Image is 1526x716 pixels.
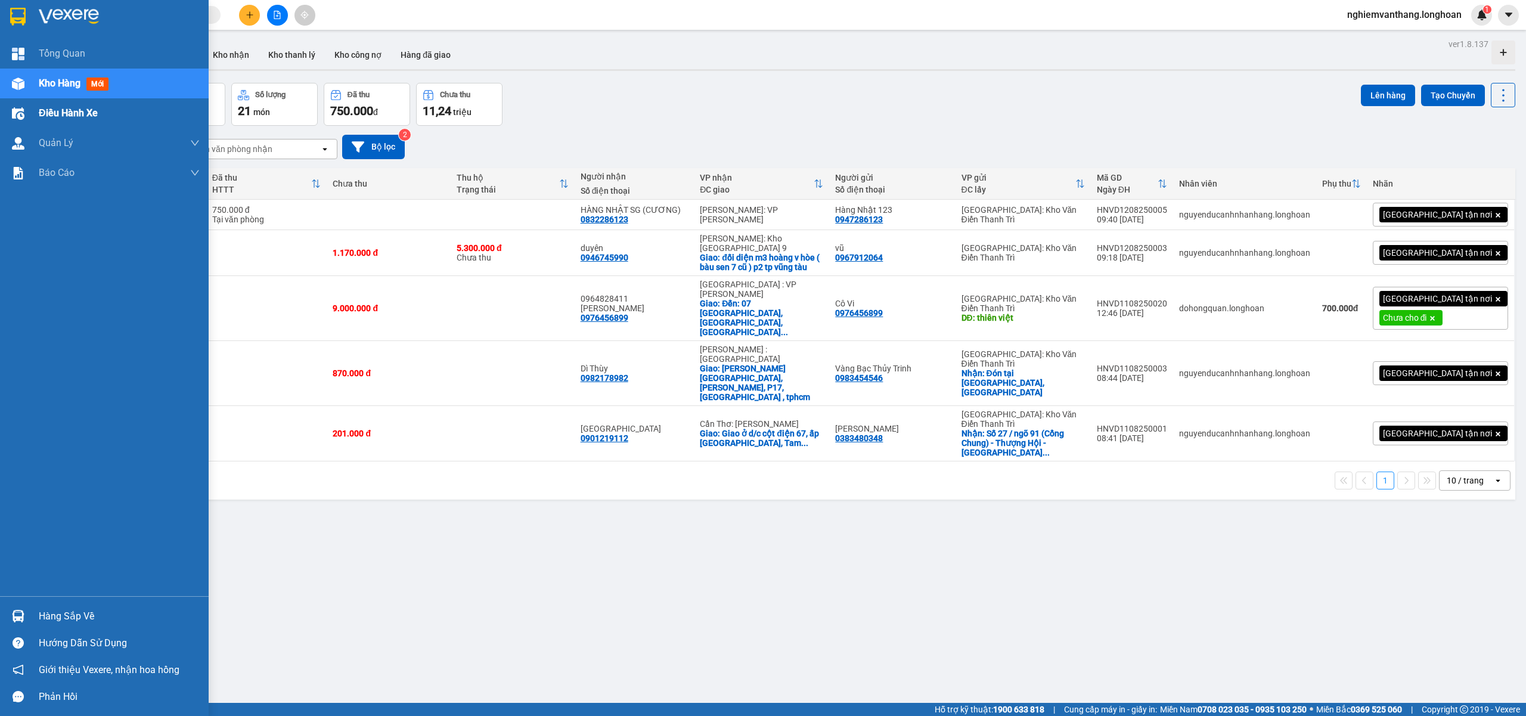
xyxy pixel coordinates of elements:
span: nghiemvanthang.longhoan [1338,7,1471,22]
sup: 2 [399,129,411,141]
div: HNVD1108250020 [1097,299,1167,308]
sup: 1 [1483,5,1491,14]
span: file-add [273,11,281,19]
div: Trạng thái [457,185,559,194]
div: 5.300.000 đ [457,243,569,253]
svg: open [1493,476,1503,485]
button: Lên hàng [1361,85,1415,106]
div: Nhận: Số 27 / ngõ 91 (Cổng Chung) - Thượng Hội - Tân Hội - Đan Phượng - Hà Nội! [961,429,1085,457]
div: HNVD1208250003 [1097,243,1167,253]
span: question-circle [13,637,24,649]
div: 0967912064 [835,253,883,262]
strong: 700.000 đ [1322,303,1358,313]
button: Bộ lọc [342,135,405,159]
div: 9.000.000 đ [333,303,445,313]
span: ... [1043,448,1050,457]
div: DĐ: thiên việt [961,313,1085,323]
img: dashboard-icon [12,48,24,60]
span: mới [86,78,108,91]
div: Nhân viên [1179,179,1310,188]
th: Toggle SortBy [694,168,829,200]
img: warehouse-icon [12,610,24,622]
div: [GEOGRAPHIC_DATA]: Kho Văn Điển Thanh Trì [961,294,1085,313]
div: MỸ TIÊN [581,424,688,433]
div: 0383480348 [835,433,883,443]
div: Giao: chung cư An lộc, Nguyễn Oanh, P17, Quận Gò Vấp , tphcm [700,364,823,402]
span: 750.000 [330,104,373,118]
div: Ngày ĐH [1097,185,1158,194]
div: Chọn văn phòng nhận [190,143,272,155]
span: message [13,691,24,702]
div: [GEOGRAPHIC_DATA]: Kho Văn Điển Thanh Trì [961,243,1085,262]
div: ver 1.8.137 [1449,38,1488,51]
div: Dì Thùy [581,364,688,373]
th: Toggle SortBy [451,168,575,200]
div: Nhận: Đón tại bến xe phúc yên, vĩnh phúc [961,368,1085,397]
div: Phản hồi [39,688,200,706]
span: Miền Bắc [1316,703,1402,716]
div: Hàng sắp về [39,607,200,625]
span: | [1053,703,1055,716]
span: | [1411,703,1413,716]
img: warehouse-icon [12,137,24,150]
div: 0983454546 [835,373,883,383]
span: 11,24 [423,104,451,118]
button: Số lượng21món [231,83,318,126]
span: Giới thiệu Vexere, nhận hoa hồng [39,662,179,677]
div: Đã thu [212,173,312,182]
div: [PERSON_NAME] : [GEOGRAPHIC_DATA] [700,345,823,364]
img: logo-vxr [10,8,26,26]
button: caret-down [1498,5,1519,26]
button: Kho nhận [203,41,259,69]
svg: open [320,144,330,154]
div: Chưa thu [333,179,445,188]
div: Số điện thoại [581,186,688,196]
div: HNVD1108250003 [1097,364,1167,373]
img: warehouse-icon [12,78,24,90]
span: Cung cấp máy in - giấy in: [1064,703,1157,716]
div: [GEOGRAPHIC_DATA]: Kho Văn Điển Thanh Trì [961,410,1085,429]
div: Giao: Đến: 07 Trường Sơn, Phường Cẩm Lệ, Thành phố Đà Nẵng [700,299,823,337]
div: Thu hộ [457,173,559,182]
div: 0946745990 [581,253,628,262]
span: caret-down [1503,10,1514,20]
span: món [253,107,270,117]
div: nguyenducanhnhanhang.longhoan [1179,248,1310,258]
button: Tạo Chuyến [1421,85,1485,106]
div: VP gửi [961,173,1075,182]
span: đ [373,107,378,117]
div: Hướng dẫn sử dụng [39,634,200,652]
div: 750.000 đ [212,205,321,215]
div: Mã GD [1097,173,1158,182]
button: Kho thanh lý [259,41,325,69]
div: 09:18 [DATE] [1097,253,1167,262]
strong: 0708 023 035 - 0935 103 250 [1198,705,1307,714]
th: Toggle SortBy [206,168,327,200]
div: Tại văn phòng [212,215,321,224]
button: file-add [267,5,288,26]
div: Cần Thơ: [PERSON_NAME] [700,419,823,429]
div: Giao: Giao ở d/c cột điện 67, ấp Long Thành Phú Thành A, Tam Nông, Đồng Tháp, [700,429,823,448]
div: Người nhận [581,172,688,181]
span: Báo cáo [39,165,75,180]
span: [GEOGRAPHIC_DATA] tận nơi [1383,293,1492,304]
div: 0982178982 [581,373,628,383]
span: Tổng Quan [39,46,85,61]
span: down [190,138,200,148]
span: 21 [238,104,251,118]
div: nguyenducanhnhanhang.longhoan [1179,368,1310,378]
div: Anh Tuấn [835,424,949,433]
strong: 0369 525 060 [1351,705,1402,714]
div: HNVD1108250001 [1097,424,1167,433]
span: down [190,168,200,178]
div: dohongquan.longhoan [1179,303,1310,313]
button: Kho công nợ [325,41,391,69]
div: 09:40 [DATE] [1097,215,1167,224]
div: Số lượng [255,91,286,99]
div: 0964828411 Anh Hưng [581,294,688,313]
span: 1 [1485,5,1489,14]
div: Giao: đối diện m3 hoàng v hòe ( bàu sen 7 cũ ) p2 tp vũng tàu [700,253,823,272]
button: plus [239,5,260,26]
div: Cô Vi [835,299,949,308]
button: Chưa thu11,24 triệu [416,83,503,126]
